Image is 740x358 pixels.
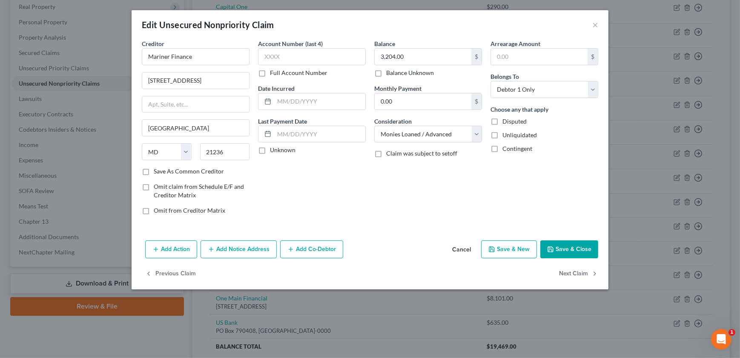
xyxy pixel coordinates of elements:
[559,265,598,283] button: Next Claim
[592,20,598,30] button: ×
[540,240,598,258] button: Save & Close
[270,69,327,77] label: Full Account Number
[711,329,731,349] iframe: Intercom live chat
[471,49,482,65] div: $
[154,183,244,199] span: Omit claim from Schedule E/F and Creditor Matrix
[145,240,197,258] button: Add Action
[258,39,323,48] label: Account Number (last 4)
[142,48,250,65] input: Search creditor by name...
[375,49,471,65] input: 0.00
[471,93,482,110] div: $
[270,146,295,154] label: Unknown
[154,207,225,214] span: Omit from Creditor Matrix
[386,69,434,77] label: Balance Unknown
[201,240,277,258] button: Add Notice Address
[142,120,249,136] input: Enter city...
[374,117,412,126] label: Consideration
[491,49,588,65] input: 0.00
[729,329,735,336] span: 1
[200,143,250,160] input: Enter zip...
[490,105,548,114] label: Choose any that apply
[481,240,537,258] button: Save & New
[154,167,224,176] label: Save As Common Creditor
[280,240,343,258] button: Add Co-Debtor
[145,265,196,283] button: Previous Claim
[445,241,478,258] button: Cancel
[142,40,164,47] span: Creditor
[274,93,365,110] input: MM/DD/YYYY
[258,117,307,126] label: Last Payment Date
[502,145,532,152] span: Contingent
[386,150,457,157] span: Claim was subject to setoff
[490,73,519,80] span: Belongs To
[374,39,395,48] label: Balance
[258,84,295,93] label: Date Incurred
[142,96,249,113] input: Apt, Suite, etc...
[142,19,274,31] div: Edit Unsecured Nonpriority Claim
[588,49,598,65] div: $
[258,48,366,65] input: XXXX
[375,93,471,110] input: 0.00
[374,84,422,93] label: Monthly Payment
[502,131,537,139] span: Unliquidated
[274,126,365,142] input: MM/DD/YYYY
[502,118,527,125] span: Disputed
[142,72,249,89] input: Enter address...
[490,39,540,48] label: Arrearage Amount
